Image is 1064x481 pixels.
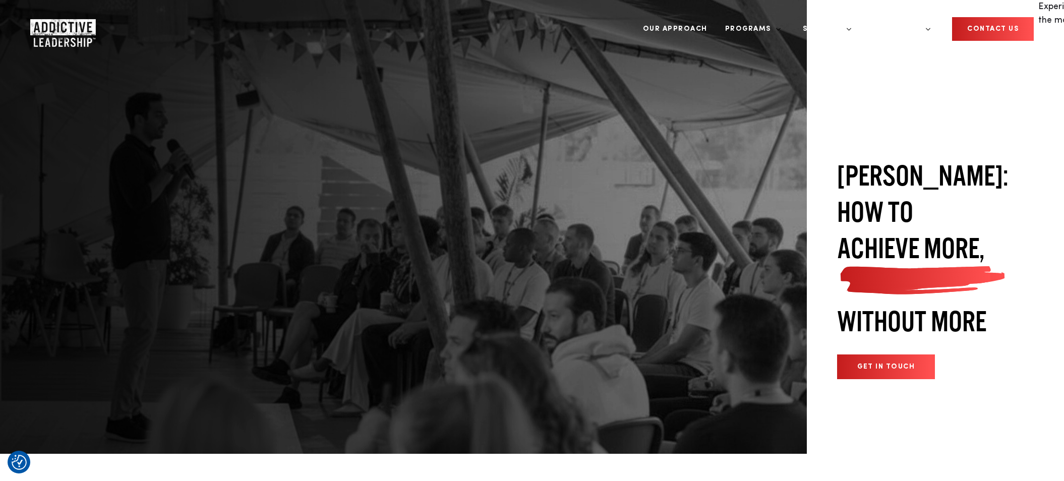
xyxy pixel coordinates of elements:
[635,10,715,48] a: Our Approach
[837,232,1008,304] span: ACHIEVE MORE,
[718,10,781,48] a: Programs
[866,10,931,48] a: Resources
[952,17,1034,41] a: CONTACT US
[12,455,27,470] button: Consent Preferences
[837,102,1008,147] p: KEYNOTES AND WORKSHOPS
[837,157,1008,340] h1: [PERSON_NAME]: HOW TO WITHOUT MORE
[30,19,91,39] a: Home
[795,10,852,48] a: Speaking
[12,455,27,470] img: Revisit consent button
[837,354,935,379] a: GET IN TOUCH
